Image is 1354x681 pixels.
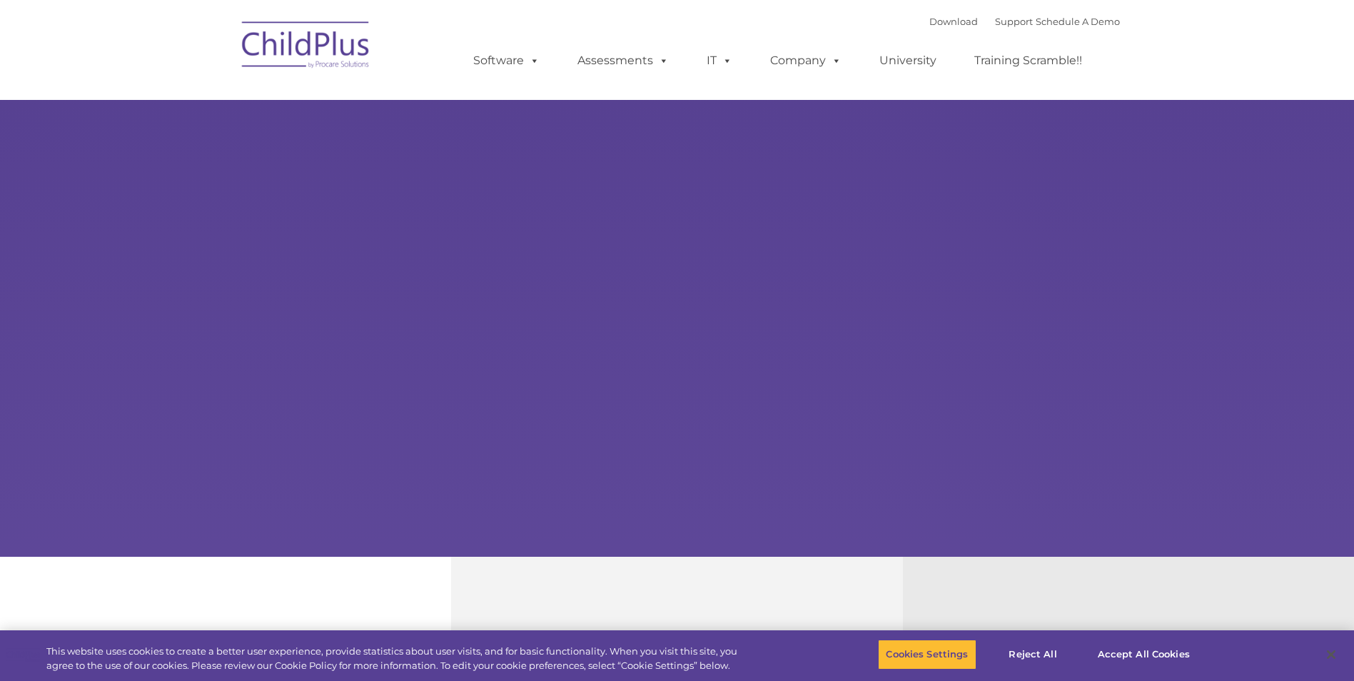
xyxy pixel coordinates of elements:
a: IT [692,46,747,75]
a: Assessments [563,46,683,75]
a: Company [756,46,856,75]
a: Download [929,16,978,27]
button: Reject All [989,640,1078,670]
a: Software [459,46,554,75]
button: Accept All Cookies [1090,640,1198,670]
img: ChildPlus by Procare Solutions [235,11,378,83]
button: Close [1315,639,1347,670]
a: Training Scramble!! [960,46,1096,75]
a: Schedule A Demo [1036,16,1120,27]
a: University [865,46,951,75]
a: Support [995,16,1033,27]
font: | [929,16,1120,27]
div: This website uses cookies to create a better user experience, provide statistics about user visit... [46,645,744,672]
button: Cookies Settings [878,640,976,670]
